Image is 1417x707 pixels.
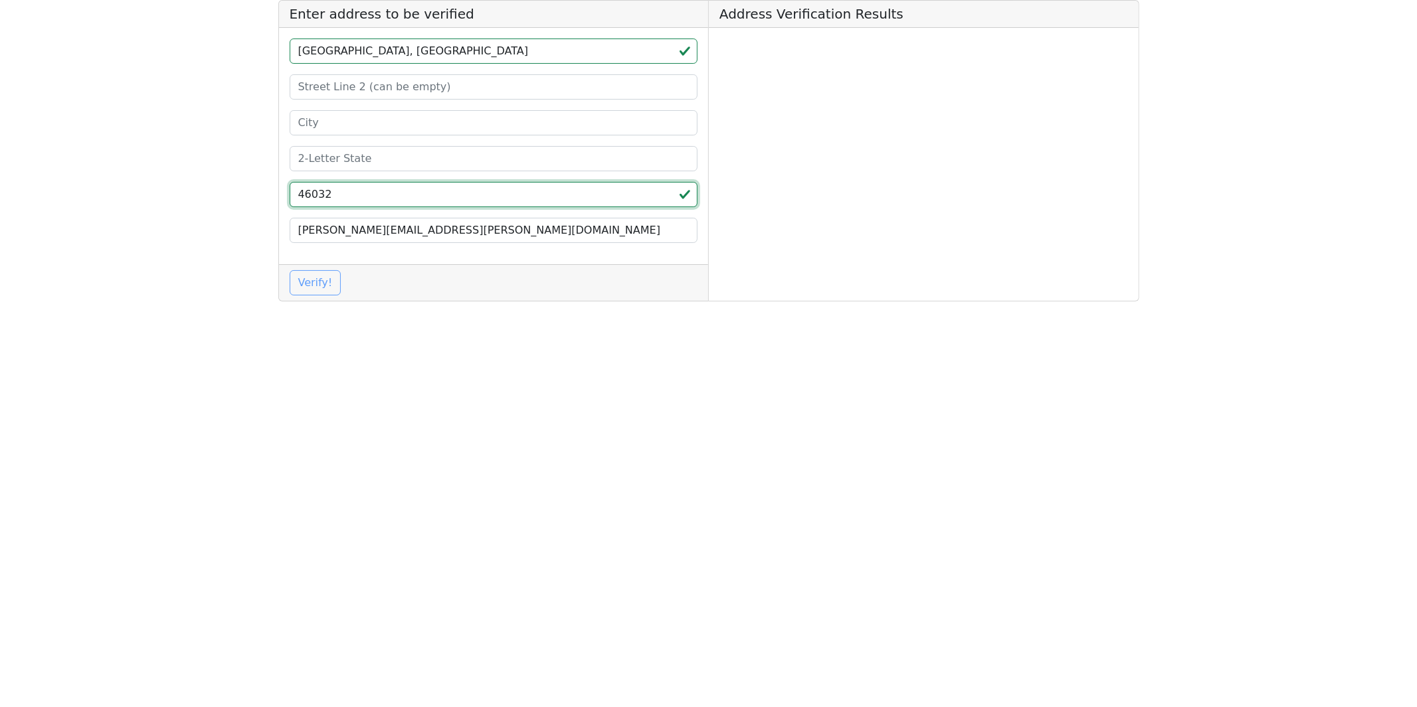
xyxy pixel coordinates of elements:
[709,1,1139,28] h5: Address Verification Results
[290,182,698,207] input: ZIP code 5 or 5+4
[290,74,698,100] input: Street Line 2 (can be empty)
[290,39,698,64] input: Street Line 1
[290,146,698,171] input: 2-Letter State
[279,1,709,28] h5: Enter address to be verified
[290,110,698,135] input: City
[290,218,698,243] input: Your Email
